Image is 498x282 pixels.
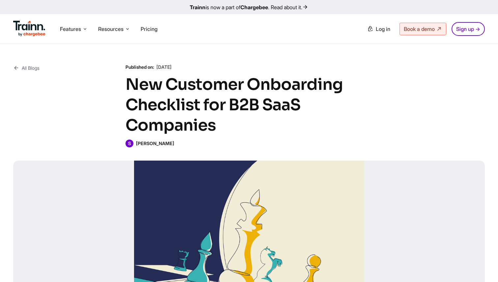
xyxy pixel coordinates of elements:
h1: New Customer Onboarding Checklist for B2B SaaS Companies [125,74,373,136]
span: Resources [98,25,124,33]
a: Pricing [141,26,157,32]
b: Published on: [125,64,154,70]
b: [PERSON_NAME] [136,141,174,146]
span: Features [60,25,81,33]
iframe: Chat Widget [465,250,498,282]
a: Sign up → [452,22,485,36]
span: Log in [376,26,390,32]
span: [DATE] [156,64,172,70]
img: Trainn Logo [13,21,45,37]
b: Trainn [190,4,206,11]
a: Book a demo [400,23,446,35]
b: Chargebee [240,4,268,11]
span: S [125,140,133,147]
span: Book a demo [404,26,435,32]
a: All Blogs [13,64,40,72]
a: Log in [363,23,394,35]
